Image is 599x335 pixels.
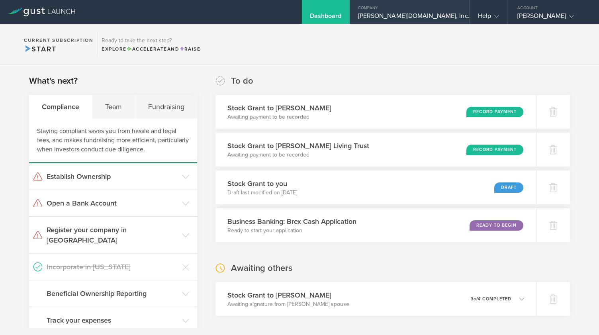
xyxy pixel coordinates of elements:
[215,170,536,204] div: Stock Grant to youDraft last modified on [DATE]Draft
[97,32,204,57] div: Ready to take the next step?ExploreAccelerateandRaise
[559,297,599,335] iframe: Chat Widget
[47,315,178,325] h3: Track your expenses
[47,225,178,245] h3: Register your company in [GEOGRAPHIC_DATA]
[215,95,536,129] div: Stock Grant to [PERSON_NAME]Awaiting payment to be recordedRecord Payment
[215,133,536,167] div: Stock Grant to [PERSON_NAME] Living TrustAwaiting payment to be recordedRecord Payment
[24,38,93,43] h2: Current Subscription
[227,300,349,308] p: Awaiting signature from [PERSON_NAME] spouse
[227,151,369,159] p: Awaiting payment to be recorded
[227,216,356,227] h3: Business Banking: Brex Cash Application
[478,12,499,24] div: Help
[227,141,369,151] h3: Stock Grant to [PERSON_NAME] Living Trust
[29,119,197,163] div: Staying compliant saves you from hassle and legal fees, and makes fundraising more efficient, par...
[227,103,331,113] h3: Stock Grant to [PERSON_NAME]
[227,178,297,189] h3: Stock Grant to you
[227,290,349,300] h3: Stock Grant to [PERSON_NAME]
[231,75,253,87] h2: To do
[310,12,342,24] div: Dashboard
[227,227,356,235] p: Ready to start your application
[47,262,178,272] h3: Incorporate in [US_STATE]
[227,189,297,197] p: Draft last modified on [DATE]
[179,46,200,52] span: Raise
[47,171,178,182] h3: Establish Ownership
[215,208,536,242] div: Business Banking: Brex Cash ApplicationReady to start your applicationReady to Begin
[466,145,523,155] div: Record Payment
[494,182,523,193] div: Draft
[102,38,200,43] h3: Ready to take the next step?
[471,297,511,301] p: 3 4 completed
[47,288,178,299] h3: Beneficial Ownership Reporting
[127,46,167,52] span: Accelerate
[92,95,135,119] div: Team
[135,95,197,119] div: Fundraising
[358,12,462,24] div: [PERSON_NAME][DOMAIN_NAME], Inc.
[231,263,292,274] h2: Awaiting others
[227,113,331,121] p: Awaiting payment to be recorded
[474,296,478,302] em: of
[127,46,180,52] span: and
[102,45,200,53] div: Explore
[24,45,56,53] span: Start
[470,220,523,231] div: Ready to Begin
[47,198,178,208] h3: Open a Bank Account
[29,95,92,119] div: Compliance
[466,107,523,117] div: Record Payment
[517,12,585,24] div: [PERSON_NAME]
[29,75,78,87] h2: What's next?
